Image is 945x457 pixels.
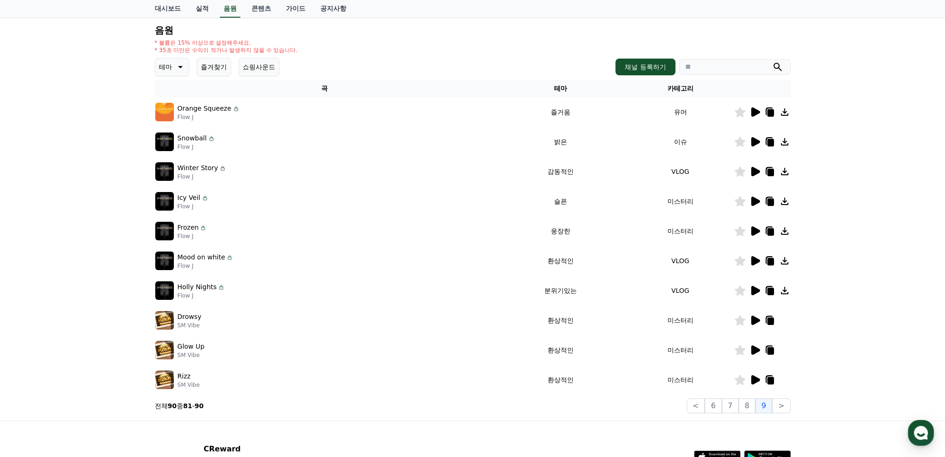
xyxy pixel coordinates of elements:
p: SM Vibe [178,322,202,329]
td: 미스터리 [627,365,734,395]
p: Flow J [178,232,207,240]
p: Flow J [178,292,225,299]
p: Icy Veil [178,193,200,203]
p: Frozen [178,223,199,232]
p: Snowball [178,133,207,143]
p: Winter Story [178,163,218,173]
strong: 90 [195,402,204,410]
p: Mood on white [178,252,225,262]
img: music [155,341,174,359]
td: 환상적인 [494,246,627,276]
td: 웅장한 [494,216,627,246]
th: 카테고리 [627,80,734,97]
img: music [155,281,174,300]
h4: 음원 [155,25,791,35]
img: music [155,192,174,211]
td: 미스터리 [627,186,734,216]
img: music [155,103,174,121]
td: 환상적인 [494,365,627,395]
td: 즐거움 [494,97,627,127]
strong: 90 [168,402,177,410]
p: Drowsy [178,312,202,322]
a: 설정 [120,295,178,318]
p: Flow J [178,143,215,151]
a: 대화 [61,295,120,318]
img: music [155,311,174,330]
img: music [155,162,174,181]
p: SM Vibe [178,381,200,389]
td: 슬픈 [494,186,627,216]
img: music [155,132,174,151]
strong: 81 [183,402,192,410]
button: > [772,398,790,413]
img: music [155,222,174,240]
td: 유머 [627,97,734,127]
p: Orange Squeeze [178,104,231,113]
p: 전체 중 - [155,401,204,411]
td: 분위기있는 [494,276,627,305]
th: 테마 [494,80,627,97]
button: 6 [705,398,721,413]
p: Flow J [178,262,234,270]
button: 7 [722,398,739,413]
p: * 35초 미만은 수익이 적거나 발생하지 않을 수 있습니다. [155,46,298,54]
button: 테마 [155,58,189,76]
p: SM Vibe [178,351,205,359]
td: 감동적인 [494,157,627,186]
p: Flow J [178,203,209,210]
p: CReward [204,444,317,455]
td: 환상적인 [494,335,627,365]
p: * 볼륨은 15% 이상으로 설정해주세요. [155,39,298,46]
img: music [155,371,174,389]
td: 밝은 [494,127,627,157]
td: 미스터리 [627,216,734,246]
td: 이슈 [627,127,734,157]
p: Holly Nights [178,282,217,292]
td: VLOG [627,246,734,276]
button: 채널 등록하기 [615,59,675,75]
th: 곡 [155,80,494,97]
td: 미스터리 [627,305,734,335]
td: 환상적인 [494,305,627,335]
button: 8 [739,398,755,413]
button: 9 [755,398,772,413]
span: 대화 [85,309,96,317]
span: 설정 [144,309,155,316]
p: Glow Up [178,342,205,351]
p: Flow J [178,173,227,180]
button: < [687,398,705,413]
td: 미스터리 [627,335,734,365]
td: VLOG [627,276,734,305]
a: 홈 [3,295,61,318]
span: 홈 [29,309,35,316]
td: VLOG [627,157,734,186]
button: 즐겨찾기 [197,58,231,76]
p: Flow J [178,113,240,121]
button: 쇼핑사운드 [238,58,279,76]
p: Rizz [178,371,191,381]
p: 테마 [159,60,172,73]
img: music [155,252,174,270]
